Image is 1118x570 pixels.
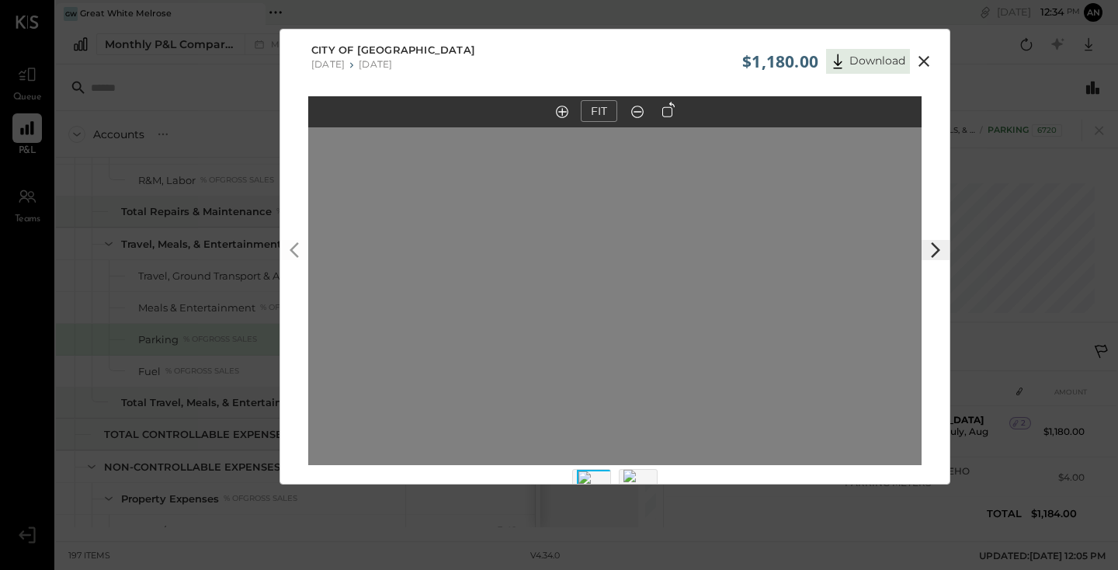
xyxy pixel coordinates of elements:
[826,49,910,74] button: Download
[311,43,475,58] span: City of [GEOGRAPHIC_DATA]
[623,470,661,513] img: Thumbnail 2
[581,100,617,122] button: FIT
[311,58,345,70] div: [DATE]
[742,50,818,72] span: $1,180.00
[577,470,614,516] img: Thumbnail 1
[359,58,392,70] div: [DATE]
